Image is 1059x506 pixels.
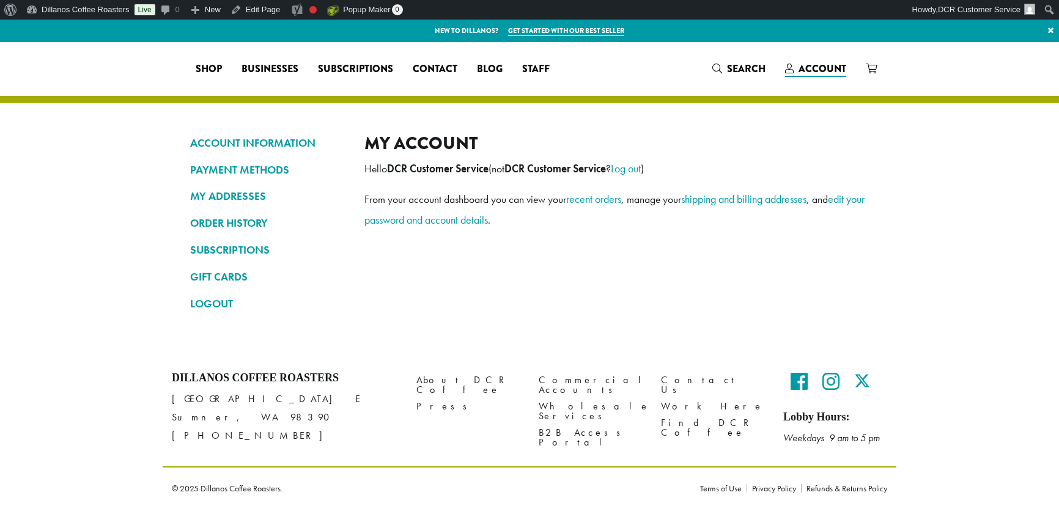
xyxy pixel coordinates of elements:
span: Account [799,62,846,76]
a: Find DCR Coffee [661,415,765,441]
a: LOGOUT [190,293,346,314]
a: About DCR Coffee [416,372,520,398]
span: Businesses [242,62,298,77]
a: × [1042,20,1059,42]
a: MY ADDRESSES [190,186,346,207]
a: GIFT CARDS [190,266,346,287]
div: Focus keyphrase not set [309,6,317,13]
a: Staff [512,59,559,79]
a: Contact Us [661,372,765,398]
a: recent orders [566,192,621,206]
span: Shop [196,62,222,77]
a: Refunds & Returns Policy [801,484,887,493]
em: Weekdays 9 am to 5 pm [783,431,880,444]
strong: DCR Customer Service [504,162,606,175]
a: Commercial Accounts [539,372,643,398]
a: ACCOUNT INFORMATION [190,133,346,153]
a: Press [416,398,520,415]
a: Terms of Use [700,484,747,493]
strong: DCR Customer Service [387,162,489,175]
a: ORDER HISTORY [190,213,346,233]
h4: Dillanos Coffee Roasters [172,372,398,385]
a: Get started with our best seller [508,26,624,36]
a: Shop [186,59,232,79]
span: Search [727,62,766,76]
a: Wholesale Services [539,398,643,425]
a: shipping and billing addresses [681,192,806,206]
a: SUBSCRIPTIONS [190,240,346,260]
a: Live [135,4,155,15]
p: From your account dashboard you can view your , manage your , and . [364,189,869,230]
span: 0 [392,4,403,15]
p: © 2025 Dillanos Coffee Roasters. [172,484,682,493]
a: PAYMENT METHODS [190,159,346,180]
a: Work Here [661,398,765,415]
h2: My account [364,133,869,154]
span: Contact [413,62,457,77]
a: Log out [611,161,641,175]
span: DCR Customer Service [938,5,1020,14]
a: Privacy Policy [747,484,801,493]
a: B2B Access Portal [539,425,643,451]
p: Hello (not ? ) [364,158,869,179]
h5: Lobby Hours: [783,411,887,424]
a: Search [703,59,775,79]
nav: Account pages [190,133,346,324]
p: [GEOGRAPHIC_DATA] E Sumner, WA 98390 [PHONE_NUMBER] [172,390,398,445]
span: Staff [522,62,550,77]
span: Subscriptions [318,62,393,77]
span: Blog [477,62,503,77]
